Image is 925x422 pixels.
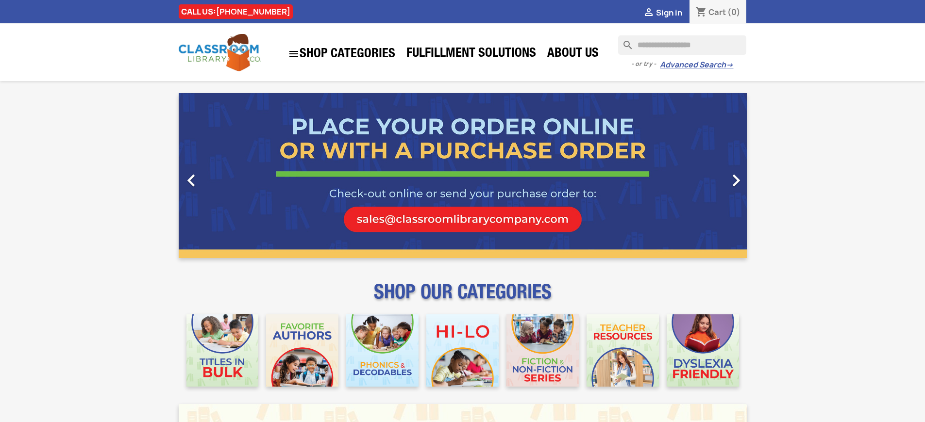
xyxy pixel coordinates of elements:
a: Fulfillment Solutions [402,45,541,64]
a: [PHONE_NUMBER] [216,6,290,17]
ul: Carousel container [179,93,747,258]
img: CLC_HiLo_Mobile.jpg [426,314,499,387]
a: Previous [179,93,264,258]
span: Cart [708,7,726,17]
img: CLC_Teacher_Resources_Mobile.jpg [587,314,659,387]
i:  [288,48,300,60]
a: SHOP CATEGORIES [283,43,400,65]
span: - or try - [631,59,660,69]
i:  [179,168,203,193]
img: Classroom Library Company [179,34,261,71]
i: search [618,35,630,47]
a: Next [661,93,747,258]
span: Sign in [656,7,682,18]
a: About Us [542,45,604,64]
input: Search [618,35,746,55]
p: SHOP OUR CATEGORIES [179,289,747,307]
img: CLC_Favorite_Authors_Mobile.jpg [266,314,338,387]
i:  [724,168,748,193]
i: shopping_cart [695,7,707,18]
i:  [643,7,655,19]
a:  Sign in [643,7,682,18]
span: → [726,60,733,70]
img: CLC_Dyslexia_Mobile.jpg [667,314,739,387]
img: CLC_Bulk_Mobile.jpg [186,314,259,387]
img: CLC_Fiction_Nonfiction_Mobile.jpg [506,314,579,387]
img: CLC_Phonics_And_Decodables_Mobile.jpg [346,314,419,387]
div: CALL US: [179,4,293,19]
a: Advanced Search→ [660,60,733,70]
span: (0) [727,7,740,17]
